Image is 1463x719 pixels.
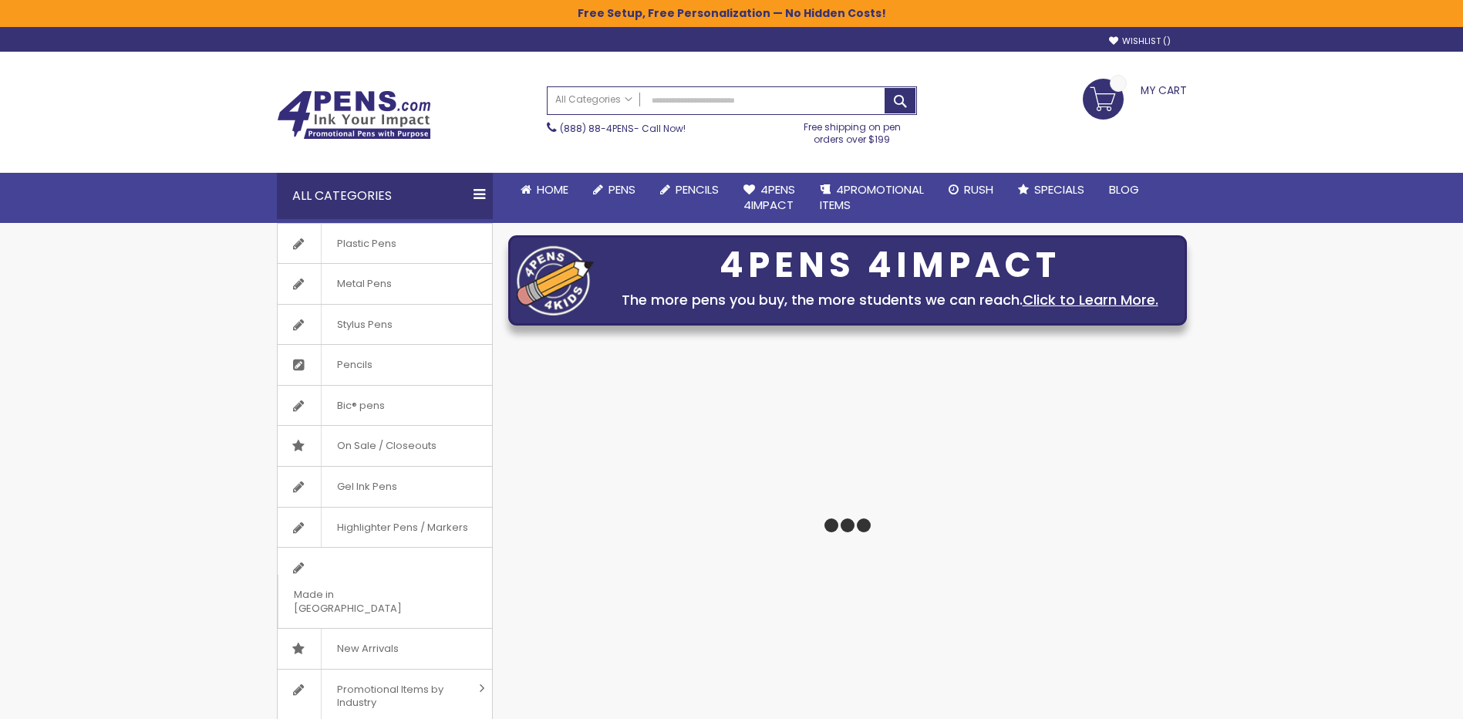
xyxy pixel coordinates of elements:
span: Made in [GEOGRAPHIC_DATA] [278,575,453,628]
a: Wishlist [1109,35,1171,47]
a: On Sale / Closeouts [278,426,492,466]
a: (888) 88-4PENS [560,122,634,135]
a: 4PROMOTIONALITEMS [807,173,936,223]
span: New Arrivals [321,629,414,669]
a: Home [508,173,581,207]
span: Blog [1109,181,1139,197]
a: 4Pens4impact [731,173,807,223]
div: 4PENS 4IMPACT [602,249,1178,282]
a: Click to Learn More. [1023,290,1158,309]
a: Pencils [648,173,731,207]
span: Pens [608,181,635,197]
span: All Categories [555,93,632,106]
a: Rush [936,173,1006,207]
a: Bic® pens [278,386,492,426]
span: 4Pens 4impact [743,181,795,213]
a: Blog [1097,173,1151,207]
a: Plastic Pens [278,224,492,264]
span: 4PROMOTIONAL ITEMS [820,181,924,213]
a: All Categories [548,87,640,113]
img: 4Pens Custom Pens and Promotional Products [277,90,431,140]
a: Highlighter Pens / Markers [278,508,492,548]
span: Gel Ink Pens [321,467,413,507]
div: All Categories [277,173,493,219]
a: Stylus Pens [278,305,492,345]
span: Plastic Pens [321,224,412,264]
span: Pencils [676,181,719,197]
span: Rush [964,181,993,197]
a: Gel Ink Pens [278,467,492,507]
span: Highlighter Pens / Markers [321,508,484,548]
span: - Call Now! [560,122,686,135]
div: The more pens you buy, the more students we can reach. [602,289,1178,311]
a: Specials [1006,173,1097,207]
a: New Arrivals [278,629,492,669]
a: Pencils [278,345,492,385]
span: Metal Pens [321,264,407,304]
span: Home [537,181,568,197]
span: Specials [1034,181,1084,197]
div: Free shipping on pen orders over $199 [787,115,917,146]
span: Pencils [321,345,388,385]
a: Metal Pens [278,264,492,304]
span: Stylus Pens [321,305,408,345]
span: Bic® pens [321,386,400,426]
span: On Sale / Closeouts [321,426,452,466]
a: Made in [GEOGRAPHIC_DATA] [278,548,492,628]
a: Pens [581,173,648,207]
img: four_pen_logo.png [517,245,594,316]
